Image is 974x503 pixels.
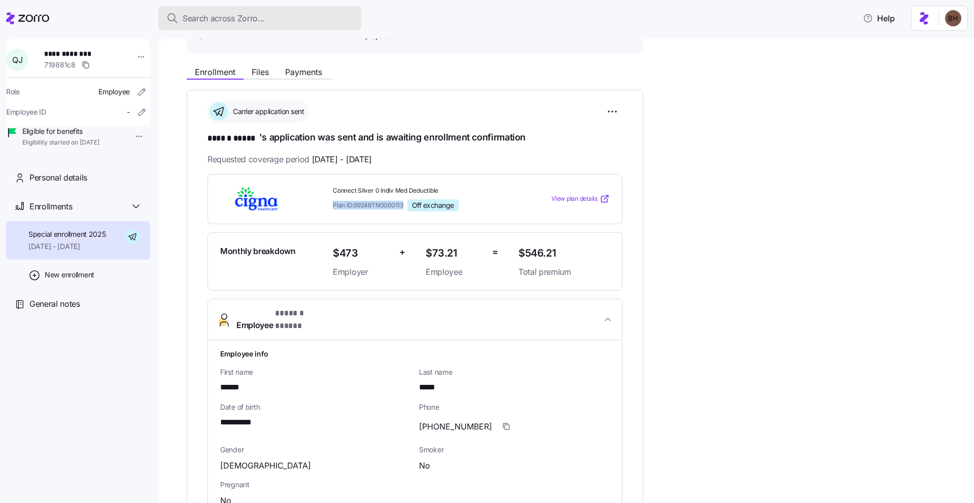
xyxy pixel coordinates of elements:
span: $546.21 [518,245,610,262]
span: - [127,107,130,117]
span: Help [863,12,895,24]
span: Payments [285,68,322,76]
span: Connect Silver 0 Indiv Med Deductible [333,187,510,195]
span: Enrollments [29,200,72,213]
span: Employee [236,307,331,332]
span: Files [252,68,269,76]
span: First name [220,367,411,377]
span: Off exchange [412,201,454,210]
span: Q J [12,56,22,64]
span: $73.21 [426,245,484,262]
span: Employee [98,87,130,97]
span: Role [6,87,20,97]
h1: Employee info [220,348,610,359]
button: Search across Zorro... [158,6,361,30]
span: Pregnant [220,480,610,490]
span: Employee ID [6,107,46,117]
span: Special enrollment 2025 [28,229,106,239]
span: Gender [220,445,411,455]
span: 719881c8 [44,60,76,70]
span: $473 [333,245,391,262]
span: Eligibility started on [DATE] [22,138,99,147]
span: Personal details [29,171,87,184]
span: View plan details [551,194,598,204]
span: Employee [426,266,484,278]
span: [DATE] - [DATE] [312,153,372,166]
span: Carrier application sent [230,106,304,117]
img: Cigna Healthcare [220,187,293,210]
a: View plan details [551,194,610,204]
span: Search across Zorro... [183,12,265,25]
span: [PHONE_NUMBER] [419,420,492,433]
span: Smoker [419,445,610,455]
span: Phone [419,402,610,412]
span: Monthly breakdown [220,245,296,258]
span: No [419,459,430,472]
span: Last name [419,367,610,377]
span: Enrollment [195,68,235,76]
span: Employer [333,266,391,278]
span: Eligible for benefits [22,126,99,136]
span: Requested coverage period [207,153,372,166]
span: General notes [29,298,80,310]
button: Help [855,8,903,28]
span: [DATE] - [DATE] [28,241,106,251]
img: c3c218ad70e66eeb89914ccc98a2927c [945,10,961,26]
span: [DEMOGRAPHIC_DATA] [220,459,311,472]
span: + [399,245,405,260]
span: Date of birth [220,402,411,412]
span: Total premium [518,266,610,278]
span: New enrollment [45,270,94,280]
h1: 's application was sent and is awaiting enrollment confirmation [207,131,622,145]
span: Plan ID: 99248TN0060113 [333,201,403,209]
span: = [492,245,498,260]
